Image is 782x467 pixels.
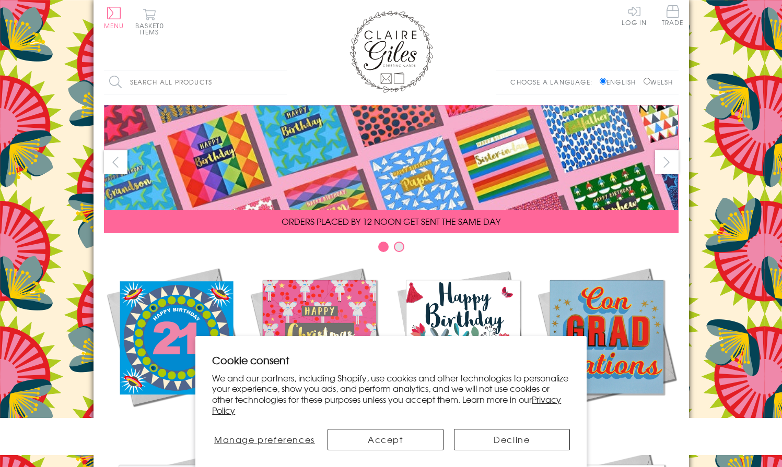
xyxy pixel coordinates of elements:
[104,7,124,29] button: Menu
[394,242,404,252] button: Carousel Page 2
[104,150,127,174] button: prev
[535,265,679,429] a: Academic
[141,416,209,429] span: New Releases
[391,265,535,429] a: Birthdays
[212,353,570,367] h2: Cookie consent
[104,241,679,257] div: Carousel Pagination
[622,5,647,26] a: Log In
[378,242,389,252] button: Carousel Page 1 (Current Slide)
[140,21,164,37] span: 0 items
[212,429,317,450] button: Manage preferences
[104,265,248,429] a: New Releases
[454,429,570,450] button: Decline
[510,77,598,87] p: Choose a language:
[214,433,315,446] span: Manage preferences
[600,78,606,85] input: English
[644,77,673,87] label: Welsh
[248,265,391,429] a: Christmas
[580,416,634,429] span: Academic
[644,78,650,85] input: Welsh
[104,70,287,94] input: Search all products
[328,429,443,450] button: Accept
[135,8,164,35] button: Basket0 items
[662,5,684,28] a: Trade
[276,70,287,94] input: Search
[282,215,500,227] span: ORDERS PLACED BY 12 NOON GET SENT THE SAME DAY
[349,10,433,93] img: Claire Giles Greetings Cards
[662,5,684,26] span: Trade
[104,21,124,30] span: Menu
[212,373,570,416] p: We and our partners, including Shopify, use cookies and other technologies to personalize your ex...
[212,393,561,416] a: Privacy Policy
[655,150,679,174] button: next
[600,77,641,87] label: English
